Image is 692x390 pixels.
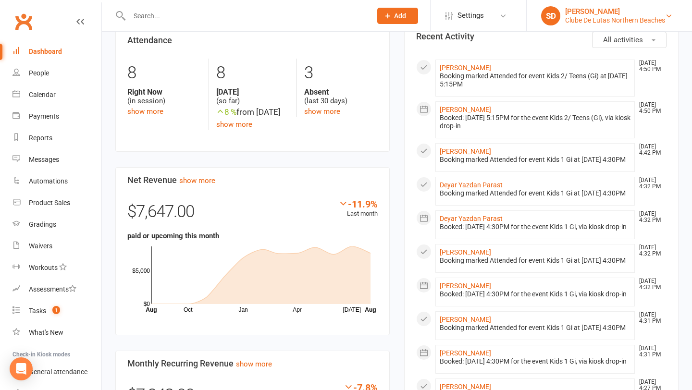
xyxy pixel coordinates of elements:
strong: [DATE] [216,87,290,97]
div: 8 [216,59,290,87]
h3: Net Revenue [127,175,378,185]
div: (in session) [127,87,201,106]
a: Product Sales [12,192,101,214]
div: Calendar [29,91,56,98]
input: Search... [126,9,365,23]
time: [DATE] 4:50 PM [634,102,666,114]
time: [DATE] 4:32 PM [634,211,666,223]
a: [PERSON_NAME] [440,349,491,357]
div: Dashboard [29,48,62,55]
time: [DATE] 4:31 PM [634,312,666,324]
time: [DATE] 4:32 PM [634,177,666,190]
a: Reports [12,127,101,149]
div: [PERSON_NAME] [565,7,665,16]
div: Gradings [29,220,56,228]
a: Dashboard [12,41,101,62]
button: Add [377,8,418,24]
a: Waivers [12,235,101,257]
a: People [12,62,101,84]
a: What's New [12,322,101,343]
a: show more [179,176,215,185]
div: $7,647.00 [127,198,378,230]
a: Automations [12,171,101,192]
div: Payments [29,112,59,120]
a: Messages [12,149,101,171]
time: [DATE] 4:42 PM [634,144,666,156]
h3: Monthly Recurring Revenue [127,359,378,368]
a: Clubworx [12,10,36,34]
time: [DATE] 4:32 PM [634,278,666,291]
div: Tasks [29,307,46,315]
span: All activities [603,36,643,44]
div: Automations [29,177,68,185]
a: [PERSON_NAME] [440,147,491,155]
a: show more [236,360,272,368]
div: 3 [304,59,378,87]
button: All activities [592,32,667,48]
h3: Recent Activity [416,32,667,41]
a: Calendar [12,84,101,106]
div: Workouts [29,264,58,271]
div: Booking marked Attended for event Kids 1 Gi at [DATE] 4:30PM [440,324,630,332]
div: Booked: [DATE] 4:30PM for the event Kids 1 Gi, via kiosk drop-in [440,290,630,298]
a: Payments [12,106,101,127]
div: Booking marked Attended for event Kids 1 Gi at [DATE] 4:30PM [440,189,630,197]
div: SD [541,6,560,25]
div: (last 30 days) [304,87,378,106]
div: Assessments [29,285,76,293]
div: Open Intercom Messenger [10,357,33,380]
div: Booked: [DATE] 4:30PM for the event Kids 1 Gi, via kiosk drop-in [440,223,630,231]
div: General attendance [29,368,87,376]
div: Waivers [29,242,52,250]
a: show more [304,107,340,116]
div: Reports [29,134,52,142]
a: show more [127,107,163,116]
div: People [29,69,49,77]
a: [PERSON_NAME] [440,282,491,290]
a: Tasks 1 [12,300,101,322]
div: Last month [338,198,378,219]
div: Booked: [DATE] 5:15PM for the event Kids 2/ Teens (Gi), via kiosk drop-in [440,114,630,130]
div: Booked: [DATE] 4:30PM for the event Kids 1 Gi, via kiosk drop-in [440,357,630,366]
span: 8 % [216,107,236,117]
div: Booking marked Attended for event Kids 1 Gi at [DATE] 4:30PM [440,156,630,164]
strong: paid or upcoming this month [127,232,219,240]
a: Workouts [12,257,101,279]
span: Settings [457,5,484,26]
div: Product Sales [29,199,70,207]
h3: Attendance [127,36,378,45]
time: [DATE] 4:32 PM [634,244,666,257]
a: [PERSON_NAME] [440,106,491,113]
div: (so far) [216,87,290,106]
a: [PERSON_NAME] [440,64,491,72]
span: Add [394,12,406,20]
a: [PERSON_NAME] [440,316,491,323]
a: [PERSON_NAME] [440,248,491,256]
div: from [DATE] [216,106,290,119]
a: show more [216,120,252,129]
a: Deyar Yazdan Parast [440,181,503,189]
a: Assessments [12,279,101,300]
div: Booking marked Attended for event Kids 1 Gi at [DATE] 4:30PM [440,256,630,265]
a: Deyar Yazdan Parast [440,215,503,222]
time: [DATE] 4:31 PM [634,345,666,358]
div: What's New [29,329,63,336]
time: [DATE] 4:50 PM [634,60,666,73]
strong: Right Now [127,87,201,97]
div: Clube De Lutas Northern Beaches [565,16,665,24]
span: 1 [52,306,60,314]
a: Gradings [12,214,101,235]
strong: Absent [304,87,378,97]
div: 8 [127,59,201,87]
div: Messages [29,156,59,163]
div: -11.9% [338,198,378,209]
div: Booking marked Attended for event Kids 2/ Teens (Gi) at [DATE] 5:15PM [440,72,630,88]
a: General attendance kiosk mode [12,361,101,383]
